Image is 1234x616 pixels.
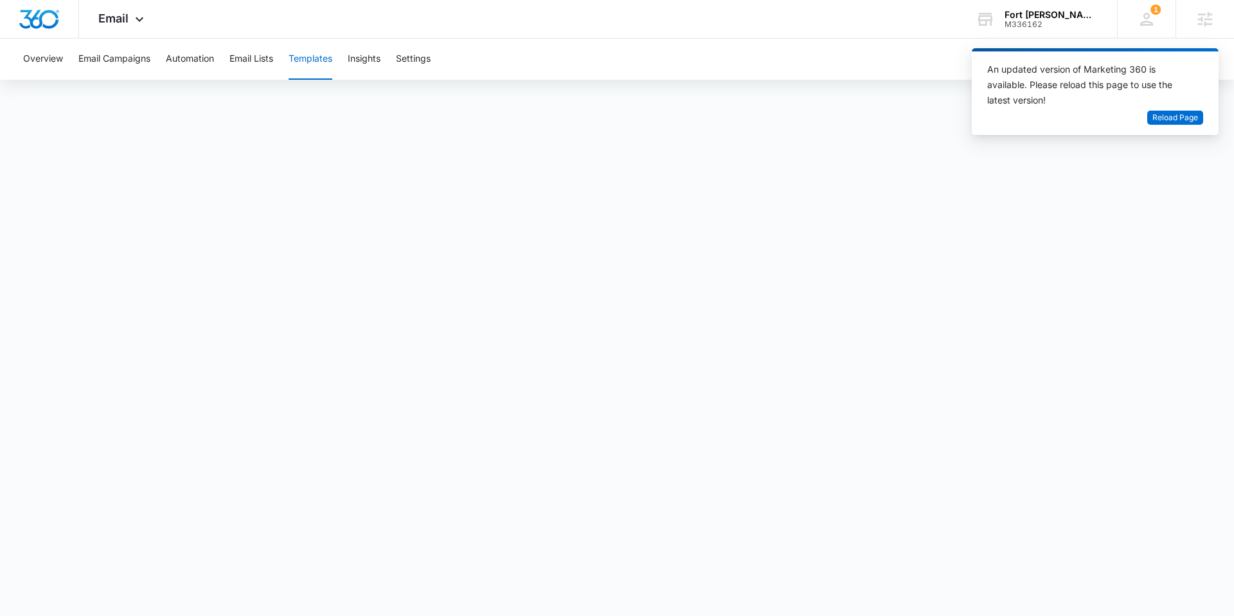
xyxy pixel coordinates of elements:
[1152,112,1198,124] span: Reload Page
[23,39,63,80] button: Overview
[229,39,273,80] button: Email Lists
[1150,5,1161,15] div: notifications count
[1005,10,1098,20] div: account name
[1150,5,1161,15] span: 1
[987,62,1188,108] div: An updated version of Marketing 360 is available. Please reload this page to use the latest version!
[396,39,431,80] button: Settings
[1147,111,1203,125] button: Reload Page
[98,12,129,25] span: Email
[1005,20,1098,29] div: account id
[166,39,214,80] button: Automation
[289,39,332,80] button: Templates
[348,39,380,80] button: Insights
[78,39,150,80] button: Email Campaigns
